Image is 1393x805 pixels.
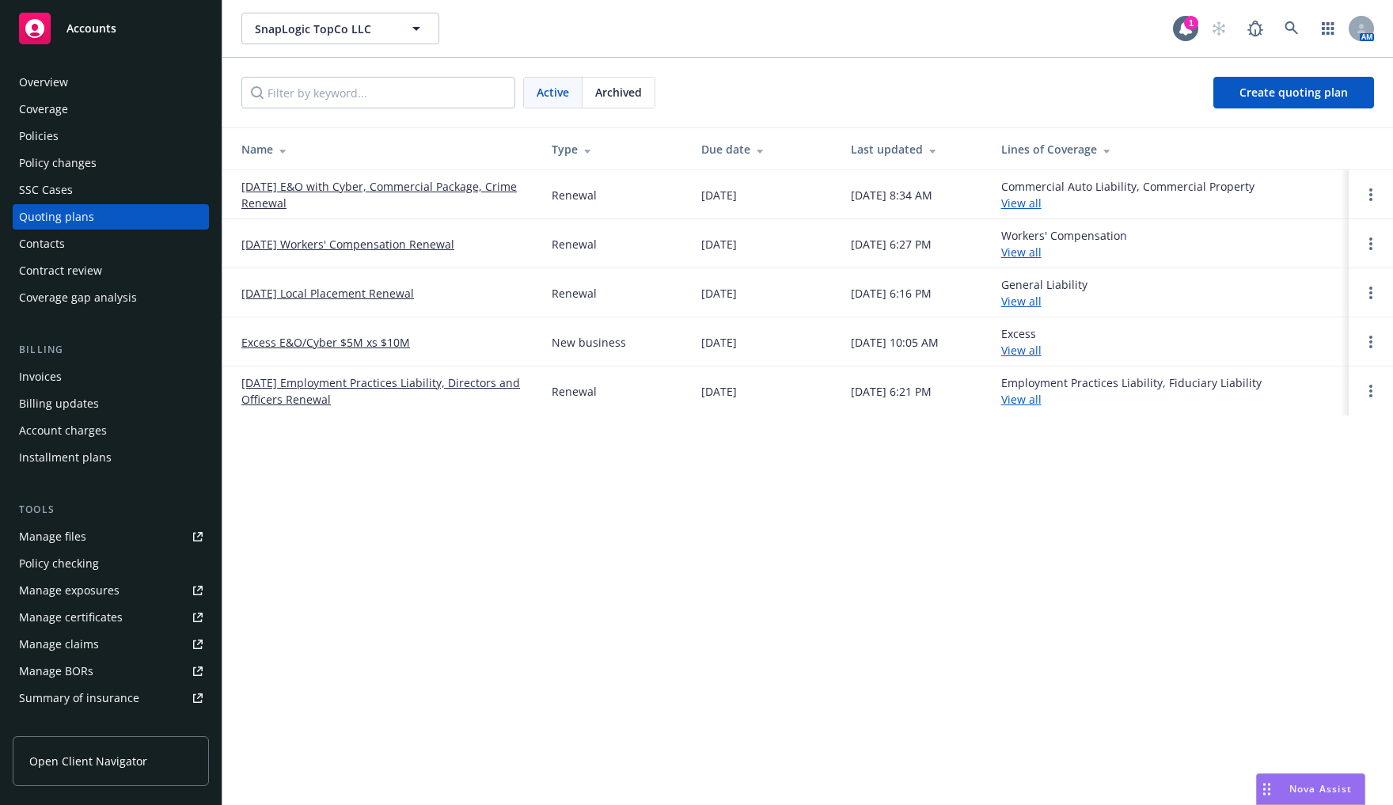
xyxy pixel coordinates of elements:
[1276,13,1308,44] a: Search
[1001,374,1262,408] div: Employment Practices Liability, Fiduciary Liability
[552,334,626,351] div: New business
[13,177,209,203] a: SSC Cases
[19,364,62,389] div: Invoices
[851,383,932,400] div: [DATE] 6:21 PM
[241,285,414,302] a: [DATE] Local Placement Renewal
[19,231,65,256] div: Contacts
[1001,141,1336,158] div: Lines of Coverage
[1001,196,1042,211] a: View all
[241,141,526,158] div: Name
[701,285,737,302] div: [DATE]
[595,84,642,101] span: Archived
[19,177,73,203] div: SSC Cases
[19,258,102,283] div: Contract review
[1239,85,1348,100] span: Create quoting plan
[19,551,99,576] div: Policy checking
[1361,234,1380,253] a: Open options
[19,445,112,470] div: Installment plans
[29,753,147,769] span: Open Client Navigator
[851,285,932,302] div: [DATE] 6:16 PM
[13,70,209,95] a: Overview
[1203,13,1235,44] a: Start snowing
[1001,325,1042,359] div: Excess
[552,141,676,158] div: Type
[552,187,597,203] div: Renewal
[19,97,68,122] div: Coverage
[13,685,209,711] a: Summary of insurance
[19,524,86,549] div: Manage files
[66,22,116,35] span: Accounts
[13,342,209,358] div: Billing
[701,141,826,158] div: Due date
[241,236,454,253] a: [DATE] Workers' Compensation Renewal
[1257,774,1277,804] div: Drag to move
[13,551,209,576] a: Policy checking
[13,632,209,657] a: Manage claims
[13,418,209,443] a: Account charges
[1001,294,1042,309] a: View all
[13,204,209,230] a: Quoting plans
[19,204,94,230] div: Quoting plans
[13,258,209,283] a: Contract review
[19,285,137,310] div: Coverage gap analysis
[19,578,120,603] div: Manage exposures
[701,383,737,400] div: [DATE]
[13,659,209,684] a: Manage BORs
[1289,782,1352,796] span: Nova Assist
[19,605,123,630] div: Manage certificates
[19,123,59,149] div: Policies
[13,502,209,518] div: Tools
[13,285,209,310] a: Coverage gap analysis
[13,391,209,416] a: Billing updates
[851,187,932,203] div: [DATE] 8:34 AM
[701,187,737,203] div: [DATE]
[19,150,97,176] div: Policy changes
[1184,16,1198,30] div: 1
[701,334,737,351] div: [DATE]
[19,418,107,443] div: Account charges
[19,70,68,95] div: Overview
[13,364,209,389] a: Invoices
[1001,343,1042,358] a: View all
[1361,283,1380,302] a: Open options
[1213,77,1374,108] a: Create quoting plan
[13,97,209,122] a: Coverage
[552,383,597,400] div: Renewal
[552,236,597,253] div: Renewal
[1001,276,1087,309] div: General Liability
[1001,392,1042,407] a: View all
[19,632,99,657] div: Manage claims
[701,236,737,253] div: [DATE]
[1001,227,1127,260] div: Workers' Compensation
[255,21,392,37] span: SnapLogic TopCo LLC
[1361,185,1380,204] a: Open options
[13,605,209,630] a: Manage certificates
[19,659,93,684] div: Manage BORs
[1001,178,1254,211] div: Commercial Auto Liability, Commercial Property
[19,685,139,711] div: Summary of insurance
[1312,13,1344,44] a: Switch app
[13,578,209,603] a: Manage exposures
[1239,13,1271,44] a: Report a Bug
[851,236,932,253] div: [DATE] 6:27 PM
[13,123,209,149] a: Policies
[1361,382,1380,401] a: Open options
[13,231,209,256] a: Contacts
[13,524,209,549] a: Manage files
[241,178,526,211] a: [DATE] E&O with Cyber, Commercial Package, Crime Renewal
[241,77,515,108] input: Filter by keyword...
[1001,245,1042,260] a: View all
[19,391,99,416] div: Billing updates
[1256,773,1365,805] button: Nova Assist
[13,150,209,176] a: Policy changes
[851,141,975,158] div: Last updated
[851,334,939,351] div: [DATE] 10:05 AM
[13,445,209,470] a: Installment plans
[552,285,597,302] div: Renewal
[537,84,569,101] span: Active
[241,334,410,351] a: Excess E&O/Cyber $5M xs $10M
[241,13,439,44] button: SnapLogic TopCo LLC
[241,374,526,408] a: [DATE] Employment Practices Liability, Directors and Officers Renewal
[1361,332,1380,351] a: Open options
